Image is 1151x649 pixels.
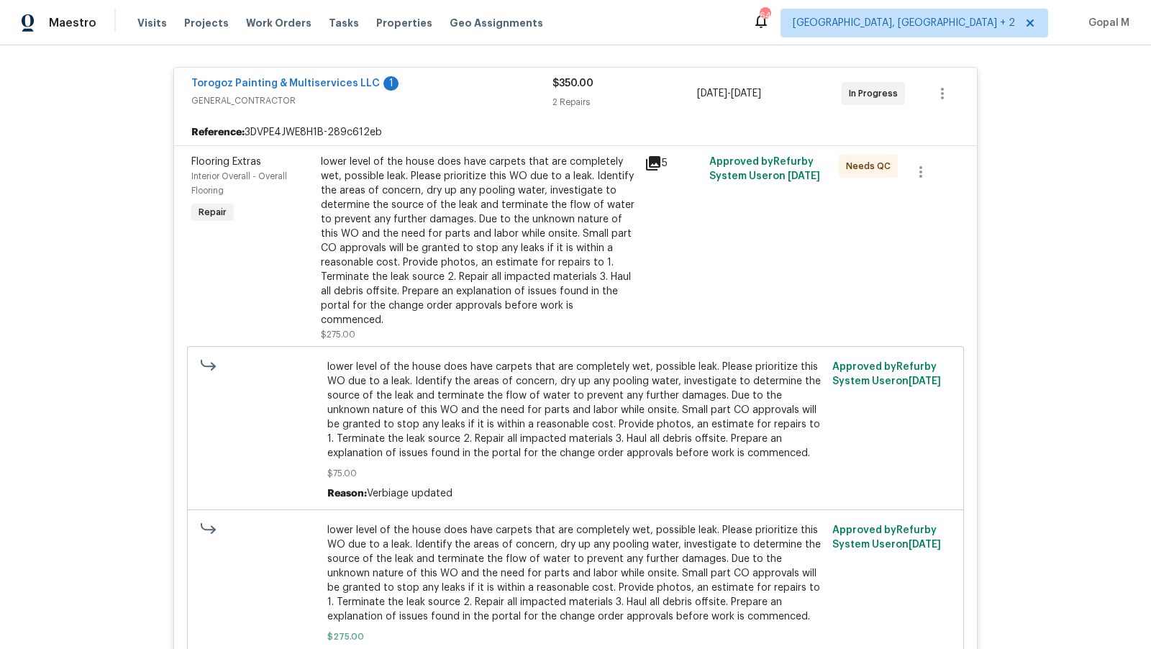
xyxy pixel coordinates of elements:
[832,362,941,386] span: Approved by Refurby System User on
[793,16,1015,30] span: [GEOGRAPHIC_DATA], [GEOGRAPHIC_DATA] + 2
[191,172,287,195] span: Interior Overall - Overall Flooring
[191,94,552,108] span: GENERAL_CONTRACTOR
[846,159,896,173] span: Needs QC
[327,523,824,624] span: lower level of the house does have carpets that are completely wet, possible leak. Please priorit...
[174,119,977,145] div: 3DVPE4JWE8H1B-289c612eb
[329,18,359,28] span: Tasks
[731,88,761,99] span: [DATE]
[191,157,261,167] span: Flooring Extras
[697,86,761,101] span: -
[137,16,167,30] span: Visits
[849,86,904,101] span: In Progress
[321,330,355,339] span: $275.00
[193,205,232,219] span: Repair
[49,16,96,30] span: Maestro
[909,376,941,386] span: [DATE]
[552,95,697,109] div: 2 Repairs
[383,76,399,91] div: 1
[788,171,820,181] span: [DATE]
[191,78,380,88] a: Torogoz Painting & Multiservices LLC
[184,16,229,30] span: Projects
[832,525,941,550] span: Approved by Refurby System User on
[697,88,727,99] span: [DATE]
[327,630,824,644] span: $275.00
[367,489,452,499] span: Verbiage updated
[376,16,432,30] span: Properties
[327,466,824,481] span: $75.00
[246,16,311,30] span: Work Orders
[191,125,245,140] b: Reference:
[450,16,543,30] span: Geo Assignments
[552,78,593,88] span: $350.00
[909,540,941,550] span: [DATE]
[645,155,701,172] div: 5
[327,360,824,460] span: lower level of the house does have carpets that are completely wet, possible leak. Please priorit...
[709,157,820,181] span: Approved by Refurby System User on
[760,9,770,23] div: 64
[321,155,636,327] div: lower level of the house does have carpets that are completely wet, possible leak. Please priorit...
[327,489,367,499] span: Reason:
[1083,16,1129,30] span: Gopal M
